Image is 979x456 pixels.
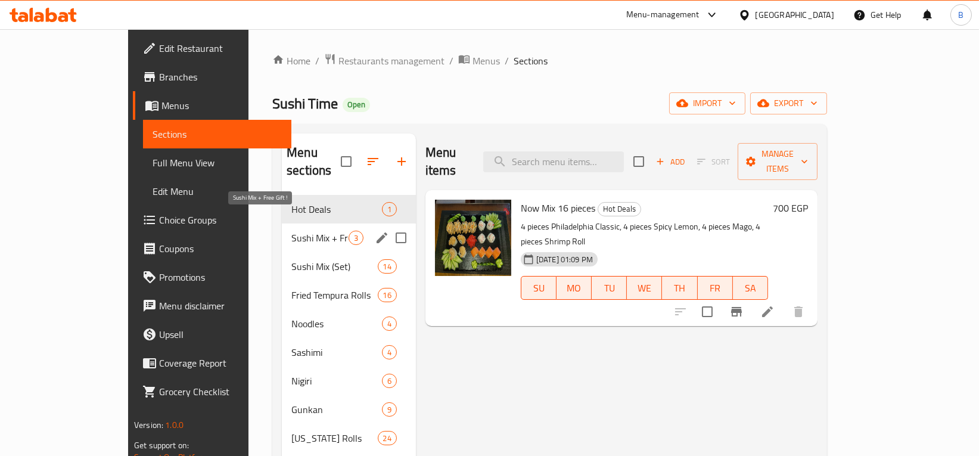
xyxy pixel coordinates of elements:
[738,143,818,180] button: Manage items
[133,320,291,349] a: Upsell
[161,98,282,113] span: Menus
[349,232,363,244] span: 3
[159,327,282,342] span: Upsell
[458,53,500,69] a: Menus
[159,384,282,399] span: Grocery Checklist
[532,254,598,265] span: [DATE] 01:09 PM
[627,276,662,300] button: WE
[143,148,291,177] a: Full Menu View
[382,317,397,331] div: items
[282,367,416,395] div: Nigiri6
[134,438,189,453] span: Get support on:
[133,206,291,234] a: Choice Groups
[282,224,416,252] div: Sushi Mix + Free Gift !3edit
[159,41,282,55] span: Edit Restaurant
[343,100,370,110] span: Open
[651,153,689,171] span: Add item
[291,345,382,359] div: Sashimi
[153,156,282,170] span: Full Menu View
[378,290,396,301] span: 16
[378,259,397,274] div: items
[338,54,445,68] span: Restaurants management
[383,347,396,358] span: 4
[382,202,397,216] div: items
[378,433,396,444] span: 24
[958,8,964,21] span: B
[291,402,382,417] span: Gunkan
[750,92,827,114] button: export
[165,417,184,433] span: 1.0.0
[159,213,282,227] span: Choice Groups
[134,417,163,433] span: Version:
[382,374,397,388] div: items
[425,144,469,179] h2: Menu items
[291,374,382,388] div: Nigiri
[387,147,416,176] button: Add section
[272,90,338,117] span: Sushi Time
[133,349,291,377] a: Coverage Report
[343,98,370,112] div: Open
[159,241,282,256] span: Coupons
[378,431,397,445] div: items
[133,63,291,91] a: Branches
[133,34,291,63] a: Edit Restaurant
[667,280,692,297] span: TH
[557,276,592,300] button: MO
[291,288,377,302] span: Fried Tempura Rolls
[722,297,751,326] button: Branch-specific-item
[747,147,808,176] span: Manage items
[282,338,416,367] div: Sashimi4
[679,96,736,111] span: import
[626,149,651,174] span: Select section
[133,377,291,406] a: Grocery Checklist
[651,153,689,171] button: Add
[143,177,291,206] a: Edit Menu
[291,431,377,445] span: [US_STATE] Rolls
[473,54,500,68] span: Menus
[383,404,396,415] span: 9
[291,259,377,274] span: Sushi Mix (Set)
[291,431,377,445] div: California Rolls
[383,204,396,215] span: 1
[282,395,416,424] div: Gunkan9
[282,281,416,309] div: Fried Tempura Rolls16
[291,317,382,331] span: Noodles
[159,299,282,313] span: Menu disclaimer
[291,202,382,216] span: Hot Deals
[133,263,291,291] a: Promotions
[435,200,511,276] img: Now Mix 16 pieces
[695,299,720,324] span: Select to update
[382,402,397,417] div: items
[521,219,768,249] p: 4 pieces Philadelphia Classic, 4 pieces Spicy Lemon, 4 pieces Mago, 4 pieces Shrimp Roll
[760,305,775,319] a: Edit menu item
[133,291,291,320] a: Menu disclaimer
[272,53,827,69] nav: breadcrumb
[483,151,624,172] input: search
[669,92,745,114] button: import
[703,280,728,297] span: FR
[378,288,397,302] div: items
[382,345,397,359] div: items
[282,195,416,224] div: Hot Deals1
[561,280,587,297] span: MO
[383,318,396,330] span: 4
[654,155,686,169] span: Add
[784,297,813,326] button: delete
[733,276,768,300] button: SA
[291,231,349,245] span: Sushi Mix + Free Gift !
[359,147,387,176] span: Sort sections
[689,153,738,171] span: Select section first
[592,276,627,300] button: TU
[596,280,622,297] span: TU
[526,280,552,297] span: SU
[378,261,396,272] span: 14
[505,54,509,68] li: /
[159,270,282,284] span: Promotions
[315,54,319,68] li: /
[756,8,834,21] div: [GEOGRAPHIC_DATA]
[773,200,808,216] h6: 700 EGP
[521,199,595,217] span: Now Mix 16 pieces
